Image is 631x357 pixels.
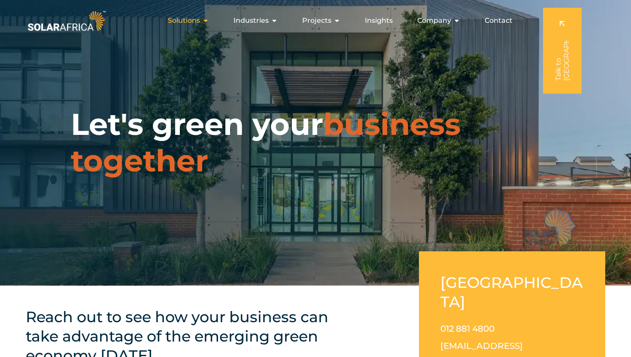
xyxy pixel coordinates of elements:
[417,15,451,26] span: Company
[302,15,331,26] span: Projects
[71,106,560,179] h1: Let's green your
[107,12,519,29] div: Menu Toggle
[485,15,513,26] a: Contact
[234,15,269,26] span: Industries
[71,106,461,179] span: business together
[440,273,584,311] h2: [GEOGRAPHIC_DATA]
[365,15,393,26] a: Insights
[440,323,494,334] a: 012 881 4800
[168,15,200,26] span: Solutions
[107,12,519,29] nav: Menu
